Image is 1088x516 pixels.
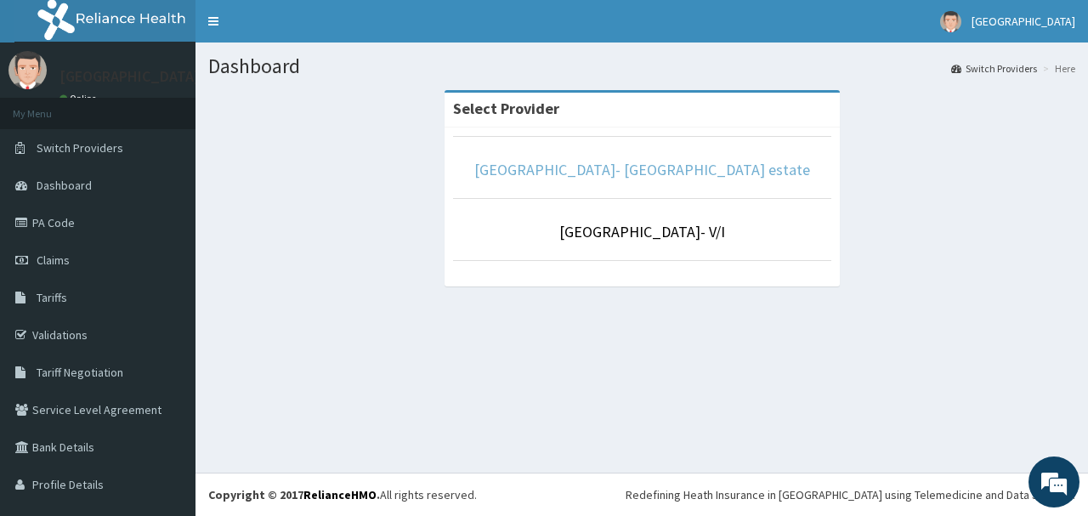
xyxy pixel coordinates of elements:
span: Tariffs [37,290,67,305]
h1: Dashboard [208,55,1075,77]
span: Switch Providers [37,140,123,156]
a: [GEOGRAPHIC_DATA]- [GEOGRAPHIC_DATA] estate [474,160,810,179]
img: User Image [940,11,961,32]
img: User Image [8,51,47,89]
span: Tariff Negotiation [37,365,123,380]
footer: All rights reserved. [195,473,1088,516]
span: Dashboard [37,178,92,193]
strong: Copyright © 2017 . [208,487,380,502]
a: Switch Providers [951,61,1037,76]
a: RelianceHMO [303,487,377,502]
span: [GEOGRAPHIC_DATA] [972,14,1075,29]
p: [GEOGRAPHIC_DATA] [59,69,200,84]
div: Redefining Heath Insurance in [GEOGRAPHIC_DATA] using Telemedicine and Data Science! [626,486,1075,503]
li: Here [1039,61,1075,76]
a: Online [59,93,100,105]
span: Claims [37,252,70,268]
a: [GEOGRAPHIC_DATA]- V/I [559,222,725,241]
strong: Select Provider [453,99,559,118]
